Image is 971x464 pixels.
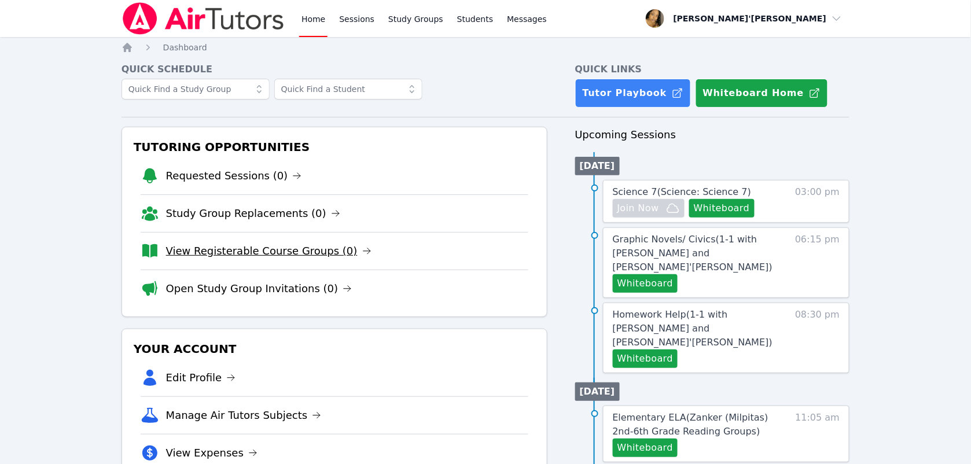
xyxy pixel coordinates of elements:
[166,243,372,259] a: View Registerable Course Groups (0)
[166,407,322,424] a: Manage Air Tutors Subjects
[274,79,422,100] input: Quick Find a Student
[166,370,236,386] a: Edit Profile
[613,199,685,218] button: Join Now
[613,412,768,437] span: Elementary ELA ( Zanker (Milpitas) 2nd-6th Grade Reading Groups )
[166,205,340,222] a: Study Group Replacements (0)
[795,308,840,368] span: 08:30 pm
[166,445,258,461] a: View Expenses
[613,186,752,197] span: Science 7 ( Science: Science 7 )
[696,79,828,108] button: Whiteboard Home
[166,168,302,184] a: Requested Sessions (0)
[613,274,678,293] button: Whiteboard
[131,137,538,157] h3: Tutoring Opportunities
[613,234,773,272] span: Graphic Novels/ Civics ( 1-1 with [PERSON_NAME] and [PERSON_NAME]'[PERSON_NAME] )
[163,43,207,52] span: Dashboard
[122,2,285,35] img: Air Tutors
[575,62,850,76] h4: Quick Links
[613,349,678,368] button: Whiteboard
[575,157,620,175] li: [DATE]
[613,185,752,199] a: Science 7(Science: Science 7)
[795,233,840,293] span: 06:15 pm
[575,79,691,108] a: Tutor Playbook
[613,411,783,439] a: Elementary ELA(Zanker (Milpitas) 2nd-6th Grade Reading Groups)
[163,42,207,53] a: Dashboard
[795,185,840,218] span: 03:00 pm
[122,42,850,53] nav: Breadcrumb
[575,127,850,143] h3: Upcoming Sessions
[131,338,538,359] h3: Your Account
[613,439,678,457] button: Whiteboard
[613,309,773,348] span: Homework Help ( 1-1 with [PERSON_NAME] and [PERSON_NAME]'[PERSON_NAME] )
[613,308,783,349] a: Homework Help(1-1 with [PERSON_NAME] and [PERSON_NAME]'[PERSON_NAME])
[613,233,783,274] a: Graphic Novels/ Civics(1-1 with [PERSON_NAME] and [PERSON_NAME]'[PERSON_NAME])
[689,199,755,218] button: Whiteboard
[507,13,547,25] span: Messages
[575,382,620,401] li: [DATE]
[617,201,659,215] span: Join Now
[122,79,270,100] input: Quick Find a Study Group
[796,411,840,457] span: 11:05 am
[166,281,352,297] a: Open Study Group Invitations (0)
[122,62,547,76] h4: Quick Schedule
